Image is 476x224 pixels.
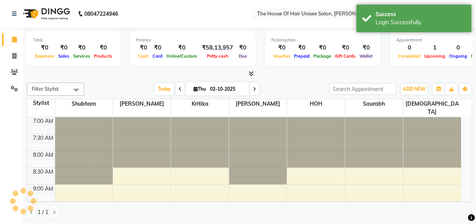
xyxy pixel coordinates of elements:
[271,37,374,43] div: Redemption
[292,53,312,59] span: Prepaid
[151,53,164,59] span: Card
[292,43,312,52] div: ₹0
[329,83,396,95] input: Search Appointment
[396,53,422,59] span: Completed
[237,53,249,59] span: Due
[287,99,345,109] span: HOH
[92,53,114,59] span: Products
[271,53,292,59] span: Voucher
[31,117,55,125] div: 7:00 AM
[164,43,199,52] div: ₹0
[376,18,466,27] div: Login Successfully.
[33,37,114,43] div: Total
[33,43,56,52] div: ₹0
[71,53,92,59] span: Services
[422,53,447,59] span: Upcoming
[32,86,59,92] span: Filter Stylist
[333,43,358,52] div: ₹0
[55,99,113,109] span: Shubham
[401,84,427,95] button: ADD NEW
[20,3,72,25] img: logo
[136,37,249,43] div: Finance
[358,43,374,52] div: ₹0
[136,43,151,52] div: ₹0
[312,53,333,59] span: Package
[164,53,199,59] span: Online/Custom
[71,43,92,52] div: ₹0
[155,83,174,95] span: Today
[27,99,55,107] div: Stylist
[396,43,422,52] div: 0
[84,3,118,25] b: 08047224946
[136,53,151,59] span: Cash
[31,134,55,142] div: 7:30 AM
[447,53,469,59] span: Ongoing
[151,43,164,52] div: ₹0
[229,99,287,109] span: [PERSON_NAME]
[92,43,114,52] div: ₹0
[312,43,333,52] div: ₹0
[56,53,71,59] span: Sales
[171,99,228,109] span: Kritika
[403,86,425,92] span: ADD NEW
[376,10,466,18] div: Success
[192,86,208,92] span: Thu
[31,151,55,159] div: 8:00 AM
[447,43,469,52] div: 0
[31,185,55,193] div: 9:00 AM
[236,43,249,52] div: ₹0
[333,53,358,59] span: Gift Cards
[33,53,56,59] span: Expenses
[208,83,246,95] input: 2025-10-02
[31,168,55,176] div: 8:30 AM
[113,99,171,109] span: [PERSON_NAME]
[358,53,374,59] span: Wallet
[38,208,48,216] span: 1 / 1
[345,99,403,109] span: Saurabh
[56,43,71,52] div: ₹0
[205,53,230,59] span: Petty cash
[422,43,447,52] div: 1
[271,43,292,52] div: ₹0
[199,43,236,52] div: ₹58,13,957
[403,99,461,117] span: [DEMOGRAPHIC_DATA]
